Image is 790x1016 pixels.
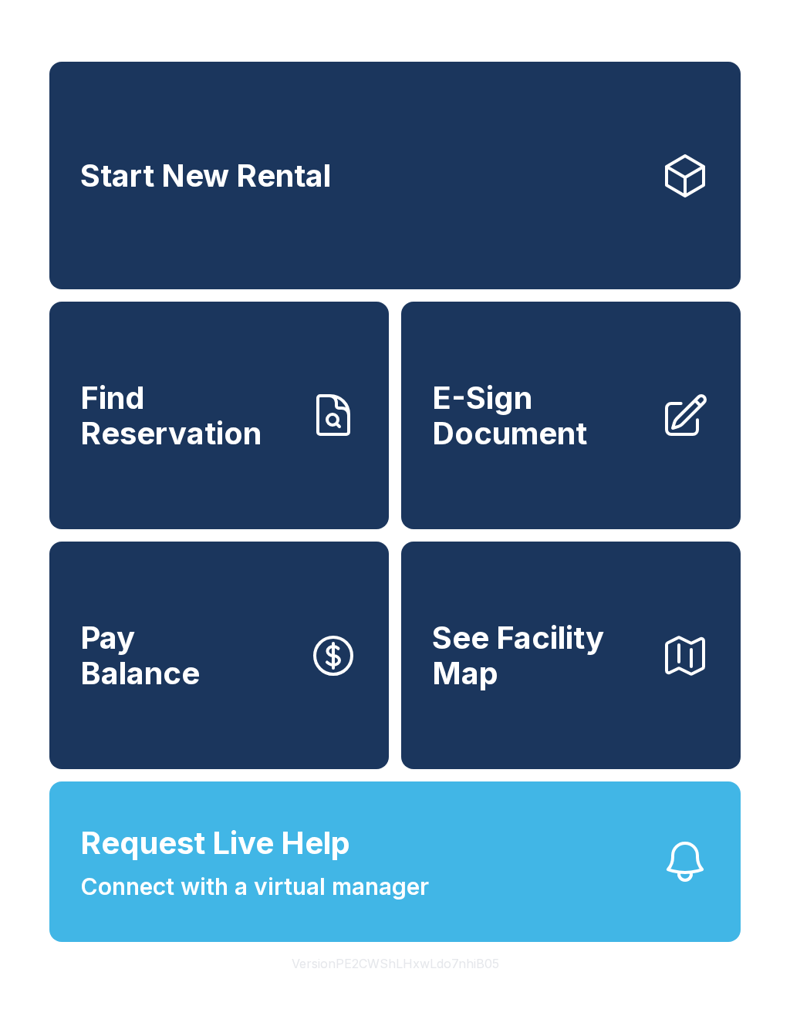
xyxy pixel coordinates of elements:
[432,380,648,451] span: E-Sign Document
[401,542,741,769] button: See Facility Map
[49,62,741,289] a: Start New Rental
[80,820,350,866] span: Request Live Help
[80,620,200,690] span: Pay Balance
[49,302,389,529] a: Find Reservation
[279,942,511,985] button: VersionPE2CWShLHxwLdo7nhiB05
[49,781,741,942] button: Request Live HelpConnect with a virtual manager
[401,302,741,529] a: E-Sign Document
[49,542,389,769] a: PayBalance
[432,620,648,690] span: See Facility Map
[80,869,429,904] span: Connect with a virtual manager
[80,380,296,451] span: Find Reservation
[80,158,331,194] span: Start New Rental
